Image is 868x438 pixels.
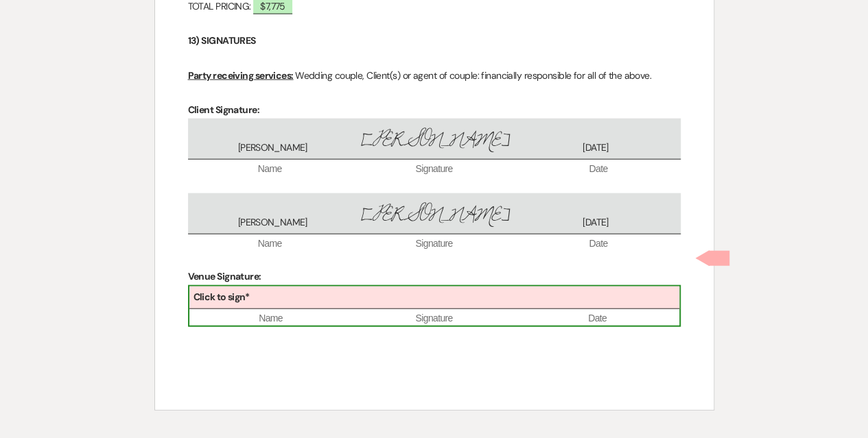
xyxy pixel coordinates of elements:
[188,237,352,251] span: Name
[352,162,516,176] span: Signature
[192,141,353,155] span: [PERSON_NAME]
[188,270,261,282] strong: Venue Signature:
[516,162,680,176] span: Date
[188,34,256,47] strong: 13) SIGNATURES
[353,312,516,326] span: Signature
[192,216,353,230] span: [PERSON_NAME]
[188,162,352,176] span: Name
[515,141,676,155] span: [DATE]
[516,312,679,326] span: Date
[353,125,515,155] span: [PERSON_NAME]
[353,200,515,230] span: [PERSON_NAME]
[188,69,294,82] u: Party receiving services:
[193,291,250,303] b: Click to sign*
[352,237,516,251] span: Signature
[516,237,680,251] span: Date
[188,104,259,116] strong: Client Signature:
[188,67,681,84] p: Wedding couple, Client(s) or agent of couple: financially responsible for all of the above.
[189,312,353,326] span: Name
[515,216,676,230] span: [DATE]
